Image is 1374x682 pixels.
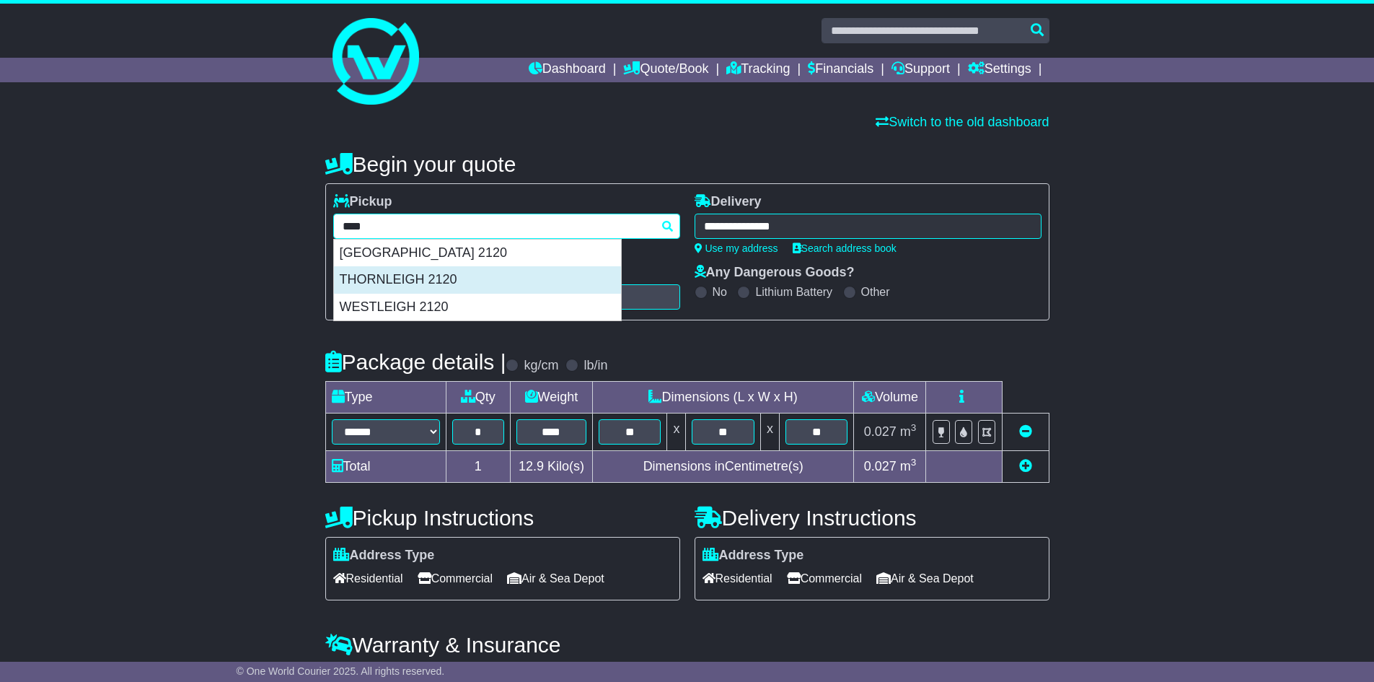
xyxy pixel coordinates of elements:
[507,567,604,590] span: Air & Sea Depot
[333,567,403,590] span: Residential
[325,633,1049,657] h4: Warranty & Insurance
[854,382,926,414] td: Volume
[695,506,1049,530] h4: Delivery Instructions
[592,451,854,483] td: Dimensions in Centimetre(s)
[861,285,890,299] label: Other
[726,58,790,82] a: Tracking
[334,294,621,321] div: WESTLEIGH 2120
[787,567,862,590] span: Commercial
[968,58,1031,82] a: Settings
[911,422,917,433] sup: 3
[510,451,592,483] td: Kilo(s)
[876,567,974,590] span: Air & Sea Depot
[524,358,558,374] label: kg/cm
[900,459,917,473] span: m
[325,350,506,374] h4: Package details |
[334,240,621,267] div: [GEOGRAPHIC_DATA] 2120
[519,459,544,473] span: 12.9
[325,382,446,414] td: Type
[864,424,897,439] span: 0.027
[876,115,1049,129] a: Switch to the old dashboard
[334,266,621,294] div: THORNLEIGH 2120
[418,567,493,590] span: Commercial
[237,665,445,677] span: © One World Courier 2025. All rights reserved.
[1019,424,1032,439] a: Remove this item
[793,242,897,254] a: Search address book
[695,194,762,210] label: Delivery
[333,194,392,210] label: Pickup
[755,285,832,299] label: Lithium Battery
[703,567,772,590] span: Residential
[325,451,446,483] td: Total
[703,548,804,564] label: Address Type
[695,242,778,254] a: Use my address
[808,58,873,82] a: Financials
[864,459,897,473] span: 0.027
[333,548,435,564] label: Address Type
[623,58,708,82] a: Quote/Book
[891,58,950,82] a: Support
[667,414,686,451] td: x
[446,382,510,414] td: Qty
[325,506,680,530] h4: Pickup Instructions
[325,152,1049,176] h4: Begin your quote
[446,451,510,483] td: 1
[1019,459,1032,473] a: Add new item
[529,58,606,82] a: Dashboard
[695,265,855,281] label: Any Dangerous Goods?
[510,382,592,414] td: Weight
[713,285,727,299] label: No
[911,457,917,468] sup: 3
[583,358,607,374] label: lb/in
[592,382,854,414] td: Dimensions (L x W x H)
[900,424,917,439] span: m
[760,414,779,451] td: x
